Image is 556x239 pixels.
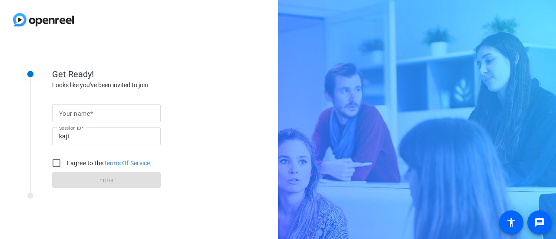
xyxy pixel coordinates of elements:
[59,125,81,131] mat-label: Session ID
[104,160,150,167] a: Terms Of Service
[534,217,545,228] mat-icon: message
[506,217,516,228] mat-icon: accessibility
[52,81,226,90] div: Looks like you've been invited to join
[52,68,226,81] div: Get Ready!
[65,159,150,167] label: I agree to the
[59,110,90,117] mat-label: Your name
